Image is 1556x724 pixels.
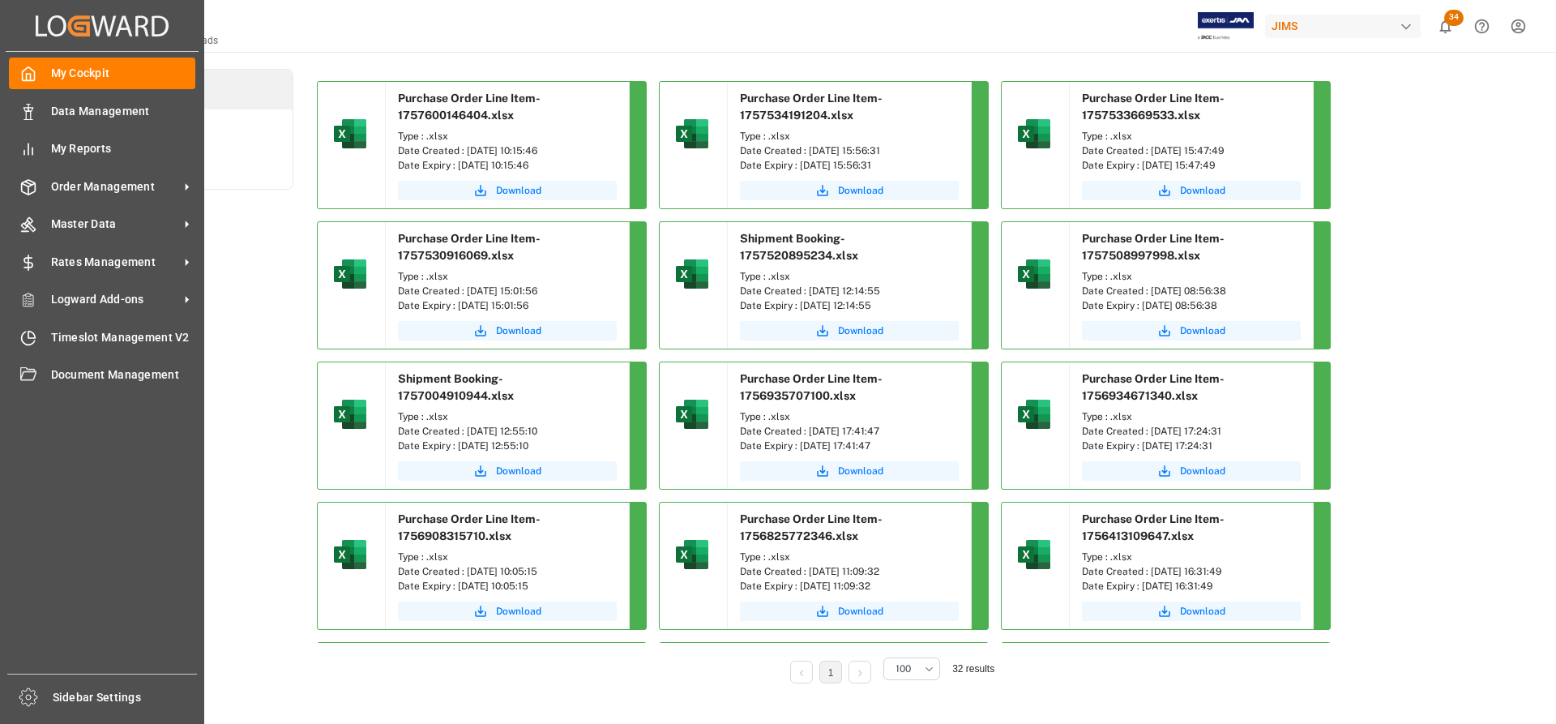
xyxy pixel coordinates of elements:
span: Download [1180,464,1225,478]
div: Type : .xlsx [1082,269,1301,284]
button: Download [398,602,617,621]
div: Date Created : [DATE] 17:41:47 [740,424,959,439]
span: Download [496,323,541,338]
div: Date Expiry : [DATE] 17:24:31 [1082,439,1301,453]
span: Download [838,604,883,619]
button: Download [1082,461,1301,481]
span: Logward Add-ons [51,291,179,308]
span: Download [1180,604,1225,619]
span: Download [838,323,883,338]
span: Download [496,604,541,619]
img: microsoft-excel-2019--v1.png [673,114,712,153]
span: Purchase Order Line Item-1757530916069.xlsx [398,232,541,262]
span: 34 [1444,10,1464,26]
div: Date Expiry : [DATE] 16:31:49 [1082,579,1301,593]
span: My Reports [51,140,196,157]
span: Download [496,183,541,198]
span: Purchase Order Line Item-1756908315710.xlsx [398,512,541,542]
button: Download [740,461,959,481]
span: Sidebar Settings [53,689,198,706]
div: Type : .xlsx [398,550,617,564]
a: 1 [828,667,834,679]
li: Next Page [849,661,871,683]
div: Date Created : [DATE] 17:24:31 [1082,424,1301,439]
span: Purchase Order Line Item-1756413109647.xlsx [1082,512,1225,542]
span: Shipment Booking-1757520895234.xlsx [740,232,858,262]
div: Type : .xlsx [740,409,959,424]
button: JIMS [1265,11,1427,41]
span: My Cockpit [51,65,196,82]
li: 1 [819,661,842,683]
button: Download [740,321,959,341]
div: Date Created : [DATE] 12:14:55 [740,284,959,298]
a: Download [1082,181,1301,200]
span: Purchase Order Line Item-1757508997998.xlsx [1082,232,1225,262]
div: Date Expiry : [DATE] 12:14:55 [740,298,959,313]
div: Date Expiry : [DATE] 17:41:47 [740,439,959,453]
button: open menu [883,658,940,680]
div: Date Created : [DATE] 15:47:49 [1082,144,1301,158]
span: 32 results [952,663,994,675]
button: Download [740,602,959,621]
div: Type : .xlsx [1082,409,1301,424]
button: show 34 new notifications [1427,8,1464,45]
span: Purchase Order Line Item-1756934671340.xlsx [1082,372,1225,402]
button: Download [1082,602,1301,621]
img: microsoft-excel-2019--v1.png [673,395,712,434]
button: Download [398,181,617,200]
div: Date Expiry : [DATE] 15:56:31 [740,158,959,173]
div: Date Expiry : [DATE] 12:55:10 [398,439,617,453]
span: Purchase Order Line Item-1757600146404.xlsx [398,92,541,122]
div: Type : .xlsx [398,129,617,144]
span: Download [1180,183,1225,198]
div: Type : .xlsx [1082,129,1301,144]
span: Rates Management [51,254,179,271]
span: Purchase Order Line Item-1756825772346.xlsx [740,512,883,542]
div: Type : .xlsx [398,269,617,284]
div: Date Expiry : [DATE] 11:09:32 [740,579,959,593]
div: Date Created : [DATE] 08:56:38 [1082,284,1301,298]
img: microsoft-excel-2019--v1.png [331,535,370,574]
button: Download [740,181,959,200]
span: Data Management [51,103,196,120]
span: Purchase Order Line Item-1756935707100.xlsx [740,372,883,402]
div: Date Created : [DATE] 15:01:56 [398,284,617,298]
div: Date Expiry : [DATE] 08:56:38 [1082,298,1301,313]
a: My Cockpit [9,58,195,89]
div: Date Created : [DATE] 10:15:46 [398,144,617,158]
a: Download [398,461,617,481]
img: microsoft-excel-2019--v1.png [331,255,370,293]
span: Purchase Order Line Item-1757533669533.xlsx [1082,92,1225,122]
a: Document Management [9,359,195,391]
div: Date Expiry : [DATE] 15:01:56 [398,298,617,313]
span: Download [496,464,541,478]
span: Download [838,183,883,198]
div: Date Expiry : [DATE] 10:15:46 [398,158,617,173]
button: Help Center [1464,8,1500,45]
div: Date Created : [DATE] 11:09:32 [740,564,959,579]
img: microsoft-excel-2019--v1.png [673,535,712,574]
img: microsoft-excel-2019--v1.png [1015,114,1054,153]
a: Data Management [9,95,195,126]
img: microsoft-excel-2019--v1.png [1015,395,1054,434]
button: Download [1082,321,1301,341]
span: Order Management [51,178,179,195]
img: microsoft-excel-2019--v1.png [673,255,712,293]
div: Date Expiry : [DATE] 10:05:15 [398,579,617,593]
span: Master Data [51,216,179,233]
img: Exertis%20JAM%20-%20Email%20Logo.jpg_1722504956.jpg [1198,12,1254,41]
div: Type : .xlsx [740,269,959,284]
span: Shipment Booking-1757004910944.xlsx [398,372,514,402]
div: Type : .xlsx [398,409,617,424]
img: microsoft-excel-2019--v1.png [1015,535,1054,574]
button: Download [398,321,617,341]
span: Purchase Order Line Item-1757534191204.xlsx [740,92,883,122]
